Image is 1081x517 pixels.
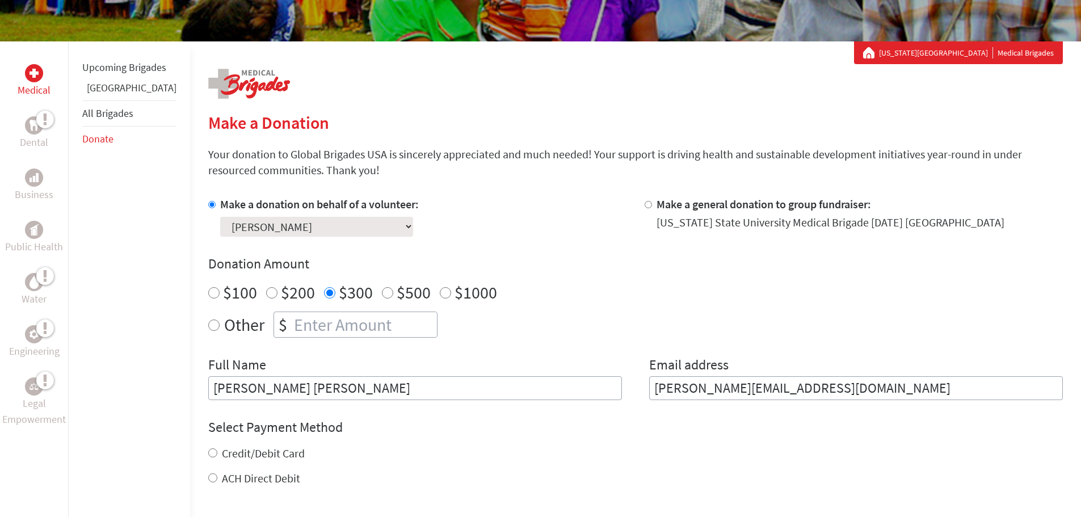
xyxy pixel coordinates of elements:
label: ACH Direct Debit [222,471,300,485]
img: Engineering [30,330,39,339]
a: Legal EmpowermentLegal Empowerment [2,377,66,427]
label: Credit/Debit Card [222,446,305,460]
li: Upcoming Brigades [82,55,176,80]
p: Your donation to Global Brigades USA is sincerely appreciated and much needed! Your support is dr... [208,146,1063,178]
p: Medical [18,82,51,98]
label: Email address [649,356,729,376]
a: WaterWater [22,273,47,307]
div: Public Health [25,221,43,239]
h4: Donation Amount [208,255,1063,273]
label: Make a general donation to group fundraiser: [657,197,871,211]
a: BusinessBusiness [15,169,53,203]
h2: Make a Donation [208,112,1063,133]
input: Enter Full Name [208,376,622,400]
a: Public HealthPublic Health [5,221,63,255]
p: Engineering [9,343,60,359]
div: Business [25,169,43,187]
li: Guatemala [82,80,176,100]
div: $ [274,312,292,337]
input: Your Email [649,376,1063,400]
img: logo-medical.png [208,69,290,99]
img: Legal Empowerment [30,383,39,390]
div: Legal Empowerment [25,377,43,396]
label: $200 [281,281,315,303]
img: Water [30,275,39,288]
h4: Select Payment Method [208,418,1063,436]
p: Water [22,291,47,307]
label: Other [224,312,264,338]
div: [US_STATE] State University Medical Brigade [DATE] [GEOGRAPHIC_DATA] [657,215,1004,230]
label: $100 [223,281,257,303]
a: DentalDental [20,116,48,150]
label: $1000 [455,281,497,303]
p: Public Health [5,239,63,255]
img: Medical [30,69,39,78]
a: MedicalMedical [18,64,51,98]
a: [GEOGRAPHIC_DATA] [87,81,176,94]
div: Medical Brigades [863,47,1054,58]
a: Upcoming Brigades [82,61,166,74]
div: Medical [25,64,43,82]
label: Make a donation on behalf of a volunteer: [220,197,419,211]
label: Full Name [208,356,266,376]
a: All Brigades [82,107,133,120]
div: Engineering [25,325,43,343]
input: Enter Amount [292,312,437,337]
p: Legal Empowerment [2,396,66,427]
a: [US_STATE][GEOGRAPHIC_DATA] [879,47,993,58]
p: Business [15,187,53,203]
img: Business [30,173,39,182]
label: $300 [339,281,373,303]
img: Dental [30,120,39,131]
li: All Brigades [82,100,176,127]
div: Dental [25,116,43,134]
a: Donate [82,132,113,145]
p: Dental [20,134,48,150]
label: $500 [397,281,431,303]
div: Water [25,273,43,291]
a: EngineeringEngineering [9,325,60,359]
img: Public Health [30,224,39,236]
li: Donate [82,127,176,152]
